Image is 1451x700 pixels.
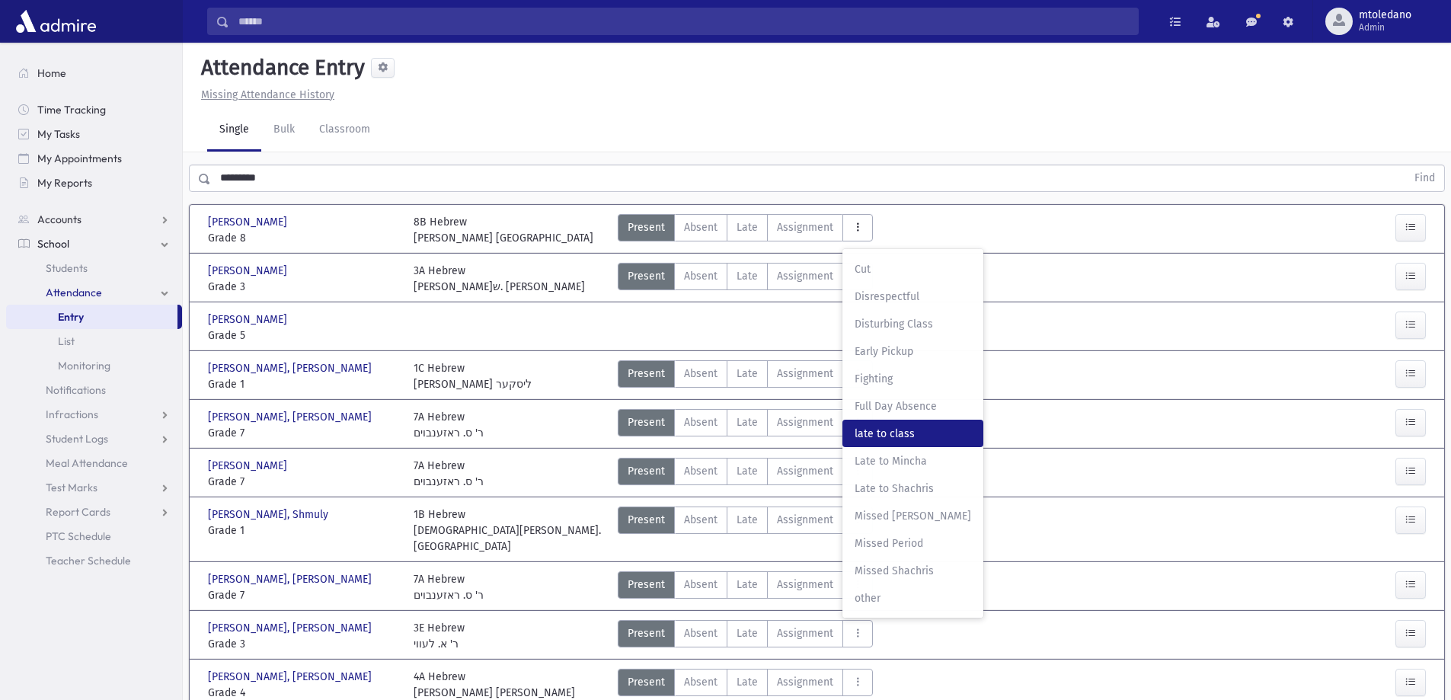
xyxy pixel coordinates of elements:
[208,620,375,636] span: [PERSON_NAME], [PERSON_NAME]
[6,402,182,427] a: Infractions
[207,109,261,152] a: Single
[58,359,110,372] span: Monitoring
[618,620,873,652] div: AttTypes
[37,66,66,80] span: Home
[855,398,971,414] span: Full Day Absence
[208,214,290,230] span: [PERSON_NAME]
[684,512,718,528] span: Absent
[618,263,873,295] div: AttTypes
[777,219,833,235] span: Assignment
[208,669,375,685] span: [PERSON_NAME], [PERSON_NAME]
[777,268,833,284] span: Assignment
[58,310,84,324] span: Entry
[628,674,665,690] span: Present
[208,312,290,328] span: [PERSON_NAME]
[414,263,585,295] div: 3A Hebrew [PERSON_NAME]ש. [PERSON_NAME]
[855,371,971,387] span: Fighting
[414,507,604,555] div: 1B Hebrew [DEMOGRAPHIC_DATA][PERSON_NAME]. [GEOGRAPHIC_DATA]
[628,463,665,479] span: Present
[6,451,182,475] a: Meal Attendance
[414,214,593,246] div: 8B Hebrew [PERSON_NAME] [GEOGRAPHIC_DATA]
[684,366,718,382] span: Absent
[195,55,365,81] h5: Attendance Entry
[737,366,758,382] span: Late
[46,529,111,543] span: PTC Schedule
[855,261,971,277] span: Cut
[208,360,375,376] span: [PERSON_NAME], [PERSON_NAME]
[855,316,971,332] span: Disturbing Class
[414,360,532,392] div: 1C Hebrew [PERSON_NAME] ליסקער
[855,563,971,579] span: Missed Shachris
[628,219,665,235] span: Present
[6,280,182,305] a: Attendance
[1359,21,1411,34] span: Admin
[6,97,182,122] a: Time Tracking
[208,587,398,603] span: Grade 7
[46,383,106,397] span: Notifications
[684,577,718,593] span: Absent
[208,263,290,279] span: [PERSON_NAME]
[618,571,873,603] div: AttTypes
[261,109,307,152] a: Bulk
[628,366,665,382] span: Present
[1359,9,1411,21] span: mtoledano
[628,512,665,528] span: Present
[737,512,758,528] span: Late
[855,289,971,305] span: Disrespectful
[46,286,102,299] span: Attendance
[618,214,873,246] div: AttTypes
[628,625,665,641] span: Present
[46,432,108,446] span: Student Logs
[208,328,398,344] span: Grade 5
[6,475,182,500] a: Test Marks
[618,409,873,441] div: AttTypes
[414,571,484,603] div: 7A Hebrew ר' ס. ראזענבוים
[208,636,398,652] span: Grade 3
[737,268,758,284] span: Late
[46,554,131,567] span: Teacher Schedule
[414,458,484,490] div: 7A Hebrew ר' ס. ראזענבוים
[208,474,398,490] span: Grade 7
[6,500,182,524] a: Report Cards
[6,256,182,280] a: Students
[195,88,334,101] a: Missing Attendance History
[777,463,833,479] span: Assignment
[684,414,718,430] span: Absent
[37,127,80,141] span: My Tasks
[684,219,718,235] span: Absent
[46,261,88,275] span: Students
[6,232,182,256] a: School
[6,427,182,451] a: Student Logs
[628,268,665,284] span: Present
[777,366,833,382] span: Assignment
[6,353,182,378] a: Monitoring
[414,620,465,652] div: 3E Hebrew ר' א. לעווי
[855,453,971,469] span: Late to Mincha
[6,305,177,329] a: Entry
[777,512,833,528] span: Assignment
[855,481,971,497] span: Late to Shachris
[208,279,398,295] span: Grade 3
[684,463,718,479] span: Absent
[618,458,873,490] div: AttTypes
[6,207,182,232] a: Accounts
[855,508,971,524] span: Missed [PERSON_NAME]
[855,344,971,360] span: Early Pickup
[855,590,971,606] span: other
[628,577,665,593] span: Present
[37,237,69,251] span: School
[37,176,92,190] span: My Reports
[6,524,182,548] a: PTC Schedule
[737,625,758,641] span: Late
[737,577,758,593] span: Late
[6,378,182,402] a: Notifications
[208,425,398,441] span: Grade 7
[208,376,398,392] span: Grade 1
[1405,165,1444,191] button: Find
[208,523,398,539] span: Grade 1
[737,219,758,235] span: Late
[208,230,398,246] span: Grade 8
[737,674,758,690] span: Late
[6,548,182,573] a: Teacher Schedule
[6,329,182,353] a: List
